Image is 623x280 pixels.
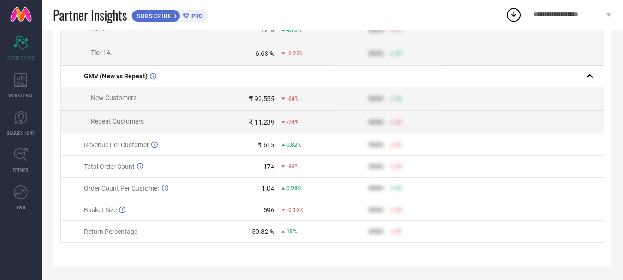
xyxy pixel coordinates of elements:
[91,118,144,125] span: Repeat Customers
[368,185,383,192] div: 9999
[368,141,383,149] div: 9999
[255,50,274,57] div: 6.63 %
[286,142,302,148] span: 0.82%
[395,207,402,213] span: 50
[84,141,149,149] span: Revenue Per Customer
[8,92,34,99] span: WORKSPACE
[91,94,136,101] span: New Customers
[263,163,274,170] div: 174
[263,206,274,214] div: 596
[132,12,174,19] span: SUBSCRIBE
[249,95,274,102] div: ₹ 92,555
[368,206,383,214] div: 9999
[84,206,117,214] span: Basket Size
[368,228,383,235] div: 9999
[7,129,35,136] span: SUGGESTIONS
[286,207,303,213] span: -0.16%
[91,49,111,56] span: Tier 1A
[84,163,135,170] span: Total Order Count
[286,27,302,33] span: 4.13%
[395,228,402,235] span: 50
[131,7,208,22] a: SUBSCRIBEPRO
[286,228,297,235] span: 15%
[261,185,274,192] div: 1.04
[368,50,383,57] div: 9999
[368,26,383,34] div: 9999
[286,185,302,191] span: 0.98%
[84,72,148,80] span: GMV (New vs Repeat)
[84,228,137,235] span: Return Percentage
[261,26,274,34] div: 12 %
[13,167,29,173] span: TRENDS
[258,141,274,149] div: ₹ 615
[395,27,402,33] span: 50
[395,163,402,170] span: 50
[84,185,160,192] span: Order Count Per Customer
[395,119,402,125] span: 50
[249,119,274,126] div: ₹ 11,239
[53,6,127,24] span: Partner Insights
[17,204,25,211] span: FWD
[395,185,402,191] span: 50
[368,119,383,126] div: 9999
[189,12,203,19] span: PRO
[252,228,274,235] div: 50.82 %
[395,95,402,102] span: 50
[505,6,522,23] div: Open download list
[286,119,299,125] span: -74%
[368,163,383,170] div: 9999
[368,95,383,102] div: 9999
[286,95,299,102] span: -64%
[286,50,303,57] span: -2.25%
[286,163,299,170] span: -66%
[395,50,402,57] span: 50
[395,142,402,148] span: 50
[7,54,35,61] span: SCORECARDS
